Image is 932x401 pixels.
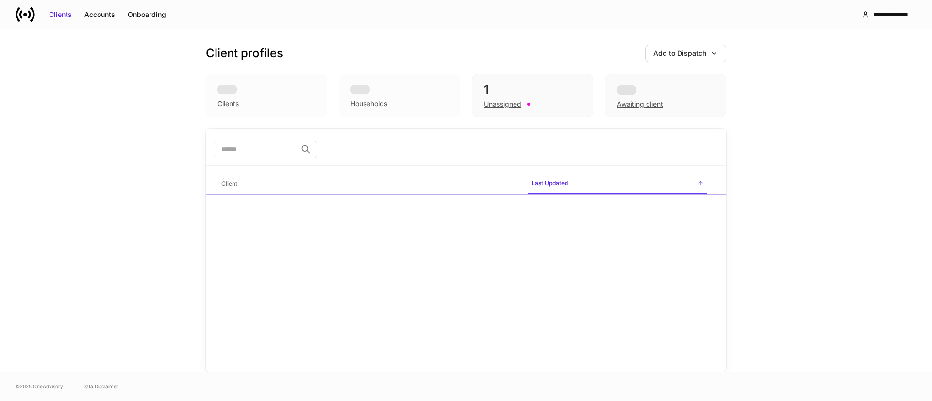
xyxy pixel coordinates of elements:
[617,99,663,109] div: Awaiting client
[16,383,63,390] span: © 2025 OneAdvisory
[484,82,581,97] div: 1
[43,7,78,22] button: Clients
[121,7,172,22] button: Onboarding
[49,10,72,19] div: Clients
[472,74,593,117] div: 1Unassigned
[605,74,726,117] div: Awaiting client
[528,174,707,194] span: Last Updated
[84,10,115,19] div: Accounts
[128,10,166,19] div: Onboarding
[206,46,283,61] h3: Client profiles
[645,45,726,62] button: Add to Dispatch
[83,383,118,390] a: Data Disclaimer
[78,7,121,22] button: Accounts
[350,99,387,109] div: Households
[217,174,520,194] span: Client
[221,179,237,188] h6: Client
[217,99,239,109] div: Clients
[484,99,521,109] div: Unassigned
[653,48,706,58] div: Add to Dispatch
[532,178,568,188] h6: Last Updated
